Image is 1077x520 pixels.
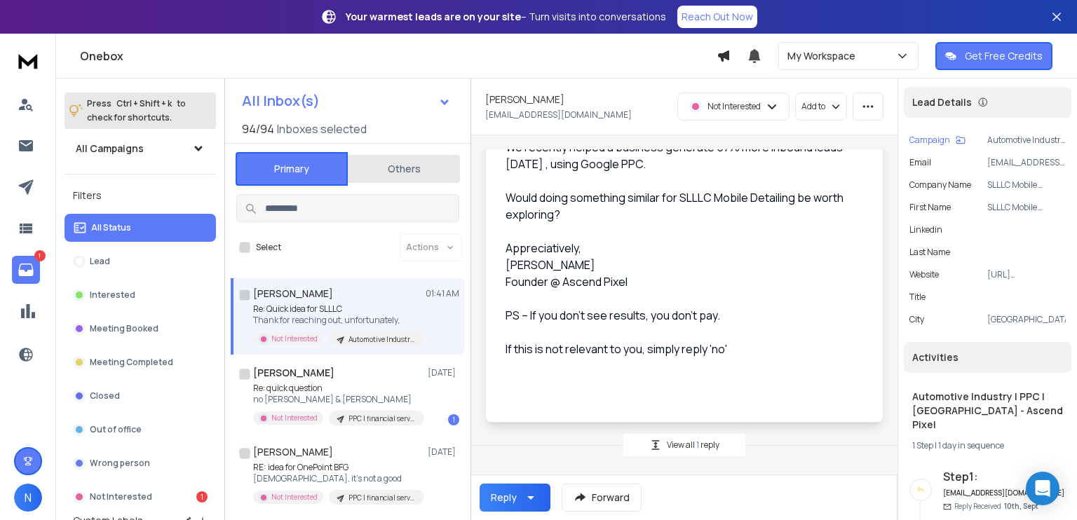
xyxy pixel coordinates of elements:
[65,135,216,163] button: All Campaigns
[348,334,416,345] p: Automotive Industry | PPC | [GEOGRAPHIC_DATA] - Ascend Pixel
[912,439,933,451] span: 1 Step
[987,135,1066,146] p: Automotive Industry | PPC | [GEOGRAPHIC_DATA] - Ascend Pixel
[271,492,318,502] p: Not Interested
[253,445,333,459] h1: [PERSON_NAME]
[428,446,459,458] p: [DATE]
[987,157,1066,168] p: [EMAIL_ADDRESS][DOMAIN_NAME]
[253,473,421,484] p: [DEMOGRAPHIC_DATA], it’s not a good
[954,501,1038,512] p: Reply Received
[348,413,416,424] p: PPC | financial services [GEOGRAPHIC_DATA]
[346,10,666,24] p: – Turn visits into conversations
[1004,501,1038,511] span: 10th, Sept
[14,48,42,74] img: logo
[909,179,971,191] p: Company Name
[253,287,333,301] h1: [PERSON_NAME]
[938,439,1004,451] span: 1 day in sequence
[65,348,216,376] button: Meeting Completed
[114,95,174,111] span: Ctrl + Shift + k
[91,222,131,233] p: All Status
[253,462,421,473] p: RE: idea for OnePoint BFG
[90,458,150,469] p: Wrong person
[253,383,421,394] p: Re: quick question
[448,414,459,425] div: 1
[253,366,334,380] h1: [PERSON_NAME]
[909,292,926,303] p: title
[242,94,320,108] h1: All Inbox(s)
[231,87,462,115] button: All Inbox(s)
[65,214,216,242] button: All Status
[909,135,950,146] p: Campaign
[943,488,1066,498] h6: [EMAIL_ADDRESS][DOMAIN_NAME]
[987,314,1066,325] p: [GEOGRAPHIC_DATA]
[65,247,216,275] button: Lead
[426,288,459,299] p: 01:41 AM
[909,314,924,325] p: City
[34,250,46,261] p: 1
[90,323,158,334] p: Meeting Booked
[348,493,416,503] p: PPC | financial services [GEOGRAPHIC_DATA]
[65,449,216,477] button: Wrong person
[12,256,40,284] a: 1
[506,273,852,290] div: Founder @ Ascend Pixel
[909,224,942,235] p: linkedin
[912,95,972,109] p: Lead Details
[909,269,939,280] p: website
[562,484,642,512] button: Forward
[506,240,852,256] div: Appreciatively,
[909,202,951,213] p: First Name
[80,48,717,64] h1: Onebox
[965,49,1043,63] p: Get Free Credits
[987,202,1066,213] p: SLLLC Mobile Detailing
[491,491,517,505] div: Reply
[485,109,632,121] p: [EMAIL_ADDRESS][DOMAIN_NAME]
[682,10,753,24] p: Reach Out Now
[787,49,861,63] p: My Workspace
[904,342,1071,373] div: Activities
[909,157,931,168] p: Email
[506,307,852,357] div: PS – If you don’t see results, you don’t pay. If this is not relevant to you, simply reply 'no'
[485,93,564,107] h1: [PERSON_NAME]
[65,281,216,309] button: Interested
[253,303,421,315] p: Re: Quick idea for SLLLC
[90,357,173,368] p: Meeting Completed
[90,424,142,435] p: Out of office
[76,142,144,156] h1: All Campaigns
[253,315,421,326] p: Thank for reaching out, unfortunately,
[935,42,1052,70] button: Get Free Credits
[277,121,367,137] h3: Inboxes selected
[506,189,852,223] div: Would doing something similar for SLLLC Mobile Detailing be worth exploring?
[242,121,274,137] span: 94 / 94
[1026,472,1059,505] div: Open Intercom Messenger
[696,439,700,451] span: 1
[987,269,1066,280] p: [URL][DOMAIN_NAME]
[667,439,719,451] p: View all reply
[90,491,152,502] p: Not Interested
[677,6,757,28] a: Reach Out Now
[65,315,216,343] button: Meeting Booked
[65,416,216,444] button: Out of office
[987,179,1066,191] p: SLLLC Mobile Detailing
[348,153,460,184] button: Others
[480,484,550,512] button: Reply
[90,289,135,301] p: Interested
[271,334,318,344] p: Not Interested
[707,101,761,112] p: Not Interested
[271,413,318,423] p: Not Interested
[256,242,281,253] label: Select
[90,390,120,402] p: Closed
[943,468,1066,485] h6: Step 1 :
[196,491,208,502] div: 1
[909,135,966,146] button: Campaign
[909,247,950,258] p: Last Name
[65,483,216,511] button: Not Interested1
[90,256,110,267] p: Lead
[801,101,825,112] p: Add to
[912,440,1063,451] div: |
[14,484,42,512] button: N
[253,394,421,405] p: no [PERSON_NAME] & [PERSON_NAME]
[65,382,216,410] button: Closed
[912,390,1063,432] h1: Automotive Industry | PPC | [GEOGRAPHIC_DATA] - Ascend Pixel
[428,367,459,378] p: [DATE]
